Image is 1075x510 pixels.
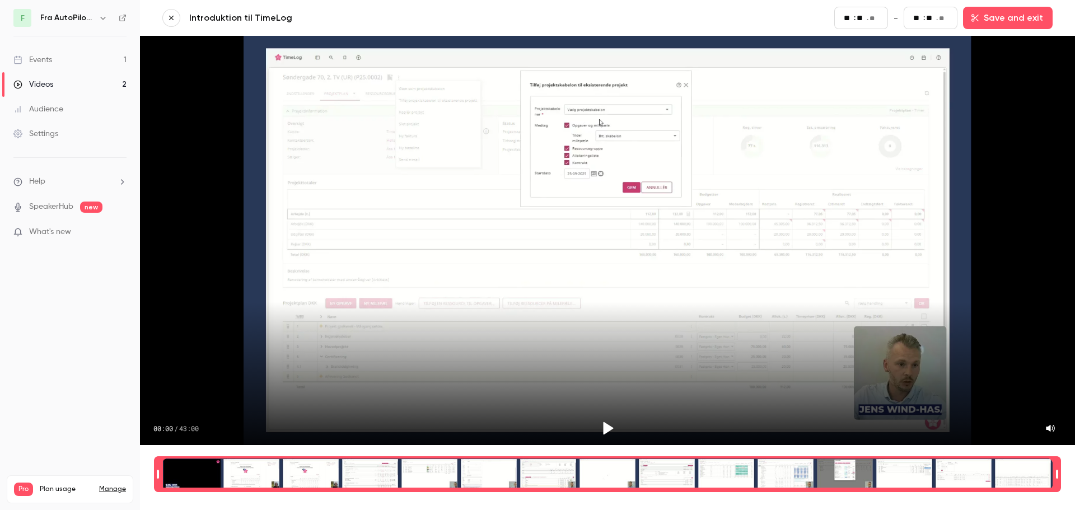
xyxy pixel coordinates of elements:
span: . [936,12,938,24]
span: new [80,202,102,213]
a: Manage [99,485,126,494]
button: Play [594,415,621,442]
span: 43:00 [179,424,199,433]
div: Audience [13,104,63,115]
span: - [894,11,898,25]
div: Settings [13,128,58,139]
span: F [21,12,25,24]
a: Introduktion til TimeLog [189,11,458,25]
button: Save and exit [963,7,1053,29]
a: SpeakerHub [29,201,73,213]
span: : [923,12,925,24]
div: Time range seconds start time [154,457,162,491]
span: What's new [29,226,71,238]
li: help-dropdown-opener [13,176,127,188]
span: Pro [14,483,33,496]
section: Video player [140,36,1075,445]
div: Events [13,54,52,65]
fieldset: 43:00.07 [904,7,957,29]
input: minutes [913,12,922,24]
input: seconds [926,12,935,24]
h6: Fra AutoPilot til TimeLog [40,12,94,24]
span: : [854,12,856,24]
input: milliseconds [870,12,878,25]
span: Help [29,176,45,188]
span: 00:00 [153,424,173,433]
input: milliseconds [939,12,948,25]
div: 00:00 [153,424,199,433]
fieldset: 00:00.00 [834,7,888,29]
span: Plan usage [40,485,92,494]
button: Mute [1039,417,1062,439]
div: Time range seconds end time [1053,457,1061,491]
span: . [867,12,868,24]
div: Videos [13,79,53,90]
input: seconds [857,12,866,24]
div: Time range selector [162,458,1053,490]
input: minutes [844,12,853,24]
span: / [174,424,178,433]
